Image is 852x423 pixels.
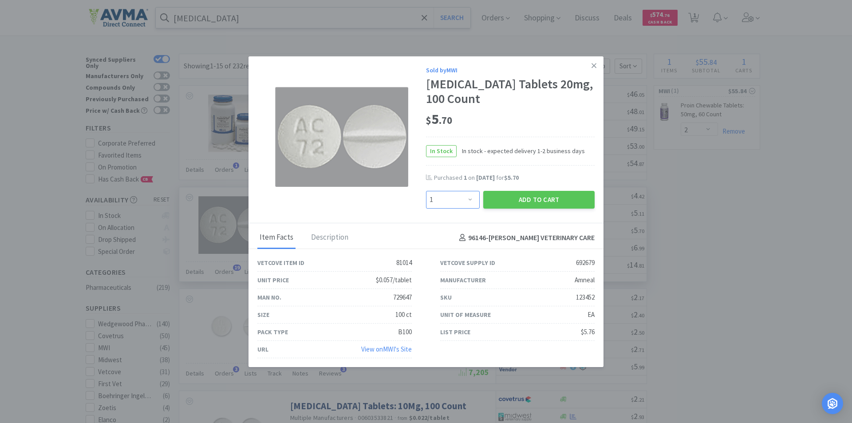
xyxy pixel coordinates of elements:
[257,310,269,320] div: Size
[588,309,595,320] div: EA
[464,174,467,182] span: 1
[257,344,268,354] div: URL
[476,174,495,182] span: [DATE]
[395,309,412,320] div: 100 ct
[426,110,452,128] span: 5
[434,174,595,182] div: Purchased on for
[309,227,351,249] div: Description
[257,327,288,337] div: Pack Type
[504,174,519,182] span: $5.70
[426,146,456,157] span: In Stock
[426,65,595,75] div: Sold by MWI
[257,227,296,249] div: Item Facts
[426,77,595,107] div: [MEDICAL_DATA] Tablets 20mg, 100 Count
[426,114,431,127] span: $
[575,275,595,285] div: Amneal
[361,345,412,353] a: View onMWI's Site
[275,87,408,187] img: 1f4d50462c07416aac8a57c15efb0255_692679.png
[822,393,843,414] div: Open Intercom Messenger
[576,292,595,303] div: 123452
[393,292,412,303] div: 729647
[257,258,304,268] div: Vetcove Item ID
[257,275,289,285] div: Unit Price
[440,310,491,320] div: Unit of Measure
[456,232,595,244] h4: 96146 - [PERSON_NAME] VETERINARY CARE
[440,293,452,302] div: SKU
[581,327,595,337] div: $5.76
[440,258,495,268] div: Vetcove Supply ID
[440,327,470,337] div: List Price
[440,275,486,285] div: Manufacturer
[576,257,595,268] div: 692679
[457,146,585,156] span: In stock - expected delivery 1-2 business days
[376,275,412,285] div: $0.057/tablet
[396,257,412,268] div: 81014
[257,293,281,302] div: Man No.
[483,191,595,209] button: Add to Cart
[398,327,412,337] div: B100
[439,114,452,127] span: . 70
